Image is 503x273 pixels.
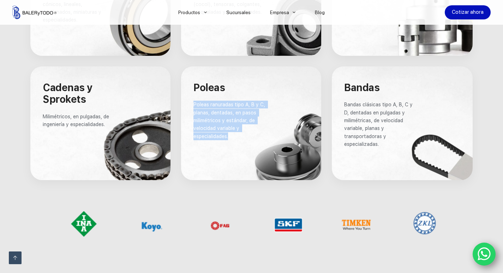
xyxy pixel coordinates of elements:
[344,82,379,94] span: Bandas
[473,243,496,266] a: WhatsApp
[9,251,22,264] a: Ir arriba
[12,6,56,19] img: Balerytodo
[43,114,110,127] span: Milimétricos, en pulgadas, de ingeniería y especialidades.
[193,82,225,94] span: Poleas
[43,82,95,106] span: Cadenas y Sprokets
[344,102,414,147] span: Bandas clásicas tipo A, B, C y D, dentadas en pulgadas y milimétricas, de velocidad variable, pla...
[445,5,491,19] a: Cotizar ahora
[193,102,267,139] span: Poleas ranuradas tipo A, B y C, planas, dentadas, en pasos milimétricos y estándar, de velocidad ...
